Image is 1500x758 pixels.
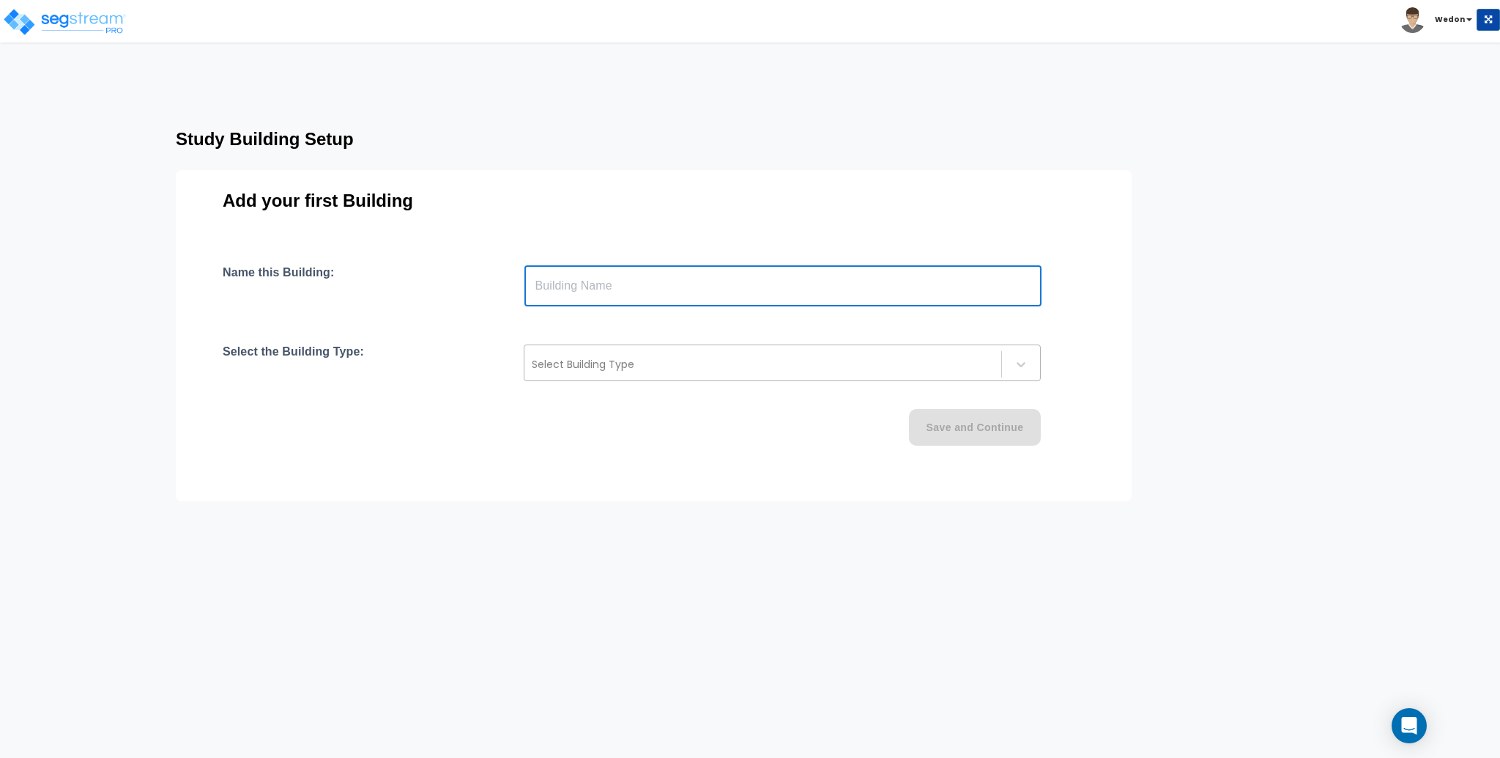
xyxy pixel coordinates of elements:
[223,265,334,306] h4: Name this Building:
[1400,7,1425,33] img: avatar.png
[1392,708,1427,743] div: Open Intercom Messenger
[524,265,1042,306] input: Building Name
[1435,14,1465,25] b: Wedon
[223,345,364,381] h4: Select the Building Type:
[2,7,127,37] img: logo_pro_r.png
[223,191,1085,211] h3: Add your first Building
[176,129,1236,150] h3: Study Building Setup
